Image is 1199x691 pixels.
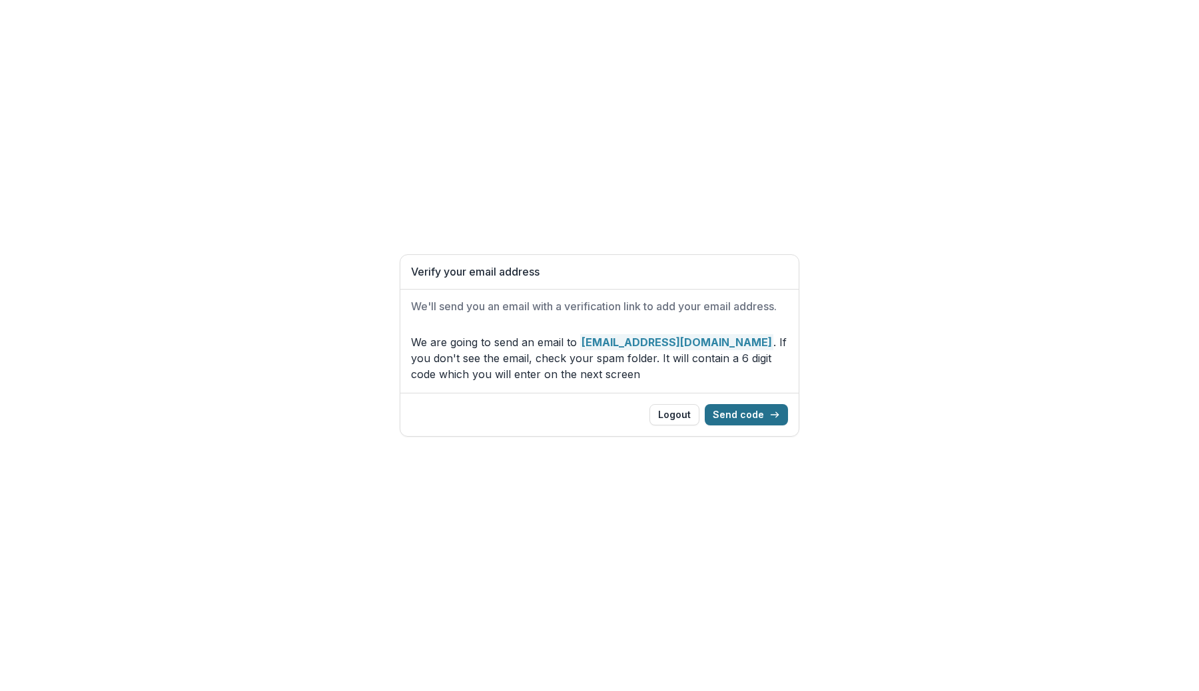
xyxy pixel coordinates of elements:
[411,334,788,382] p: We are going to send an email to . If you don't see the email, check your spam folder. It will co...
[411,300,788,313] h2: We'll send you an email with a verification link to add your email address.
[649,404,699,425] button: Logout
[411,266,788,278] h1: Verify your email address
[580,334,773,350] strong: [EMAIL_ADDRESS][DOMAIN_NAME]
[705,404,788,425] button: Send code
